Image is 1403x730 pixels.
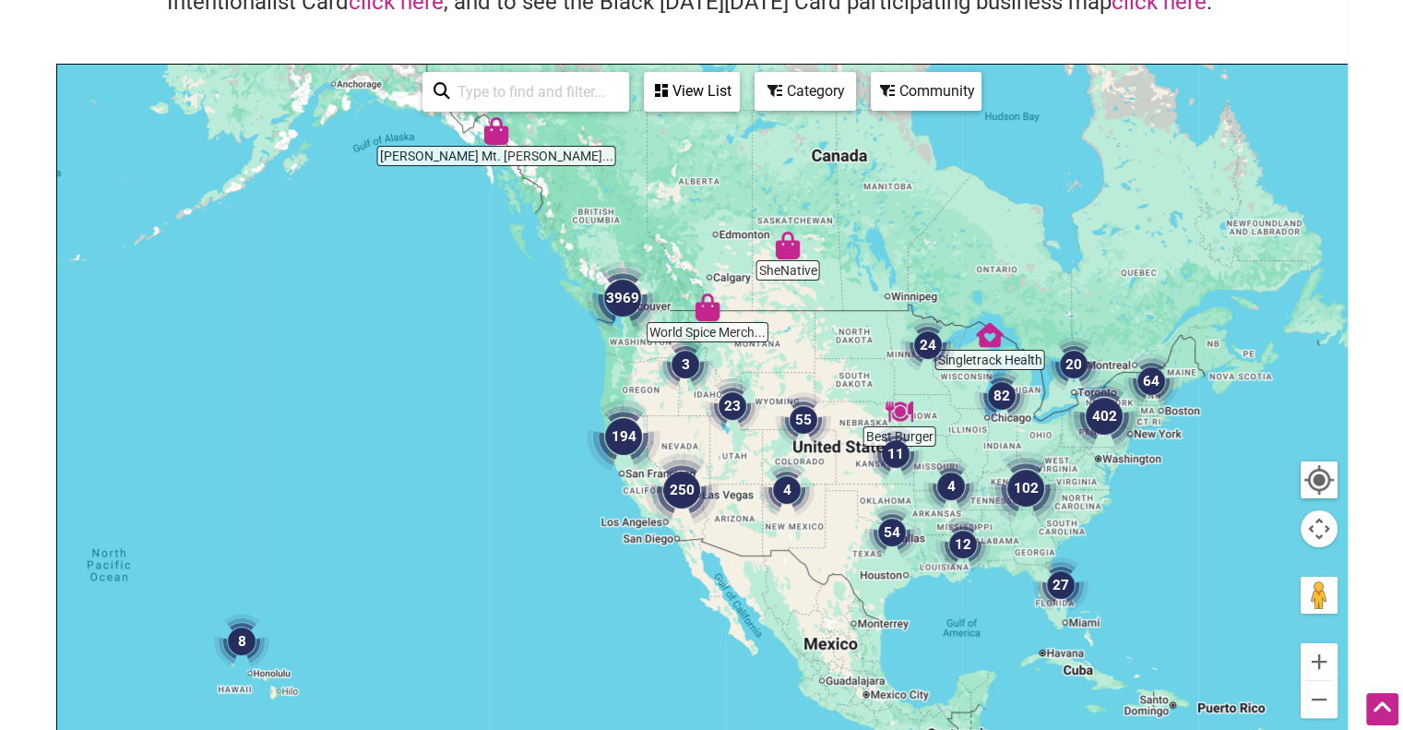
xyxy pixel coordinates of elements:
div: Type to search and filter [422,72,629,112]
div: 11 [868,426,923,482]
div: 4 [923,459,979,514]
div: 54 [864,505,920,560]
div: 20 [1046,337,1101,392]
button: Map camera controls [1301,510,1338,547]
div: 8 [214,614,269,669]
button: Zoom out [1301,681,1338,718]
button: Your Location [1301,461,1338,498]
div: 3969 [586,261,660,335]
div: See a list of the visible businesses [644,72,740,112]
div: Category [756,74,854,109]
div: 12 [935,517,991,572]
button: Zoom in [1301,643,1338,680]
div: 82 [974,368,1029,424]
div: 102 [989,451,1063,525]
div: 250 [645,453,719,527]
div: 27 [1033,557,1088,613]
div: SheNative [774,232,802,259]
div: 3 [658,337,713,392]
div: World Spice Merchants [694,293,721,321]
div: 4 [759,462,814,518]
div: 24 [900,317,956,373]
div: View List [646,74,738,109]
div: 194 [587,400,660,473]
button: Drag Pegman onto the map to open Street View [1301,577,1338,614]
div: 55 [776,392,831,448]
div: Singletrack Health [976,321,1004,349]
div: 23 [705,378,760,434]
div: Tripp's Mt. Juneau Trading Post [482,117,510,145]
div: Scroll Back to Top [1366,693,1398,725]
div: Filter by Community [871,72,981,111]
div: 64 [1124,353,1179,409]
input: Type to find and filter... [450,74,618,110]
div: Community [873,74,980,109]
div: Best Burger [886,398,913,425]
div: 402 [1067,379,1141,453]
div: Filter by category [755,72,856,111]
